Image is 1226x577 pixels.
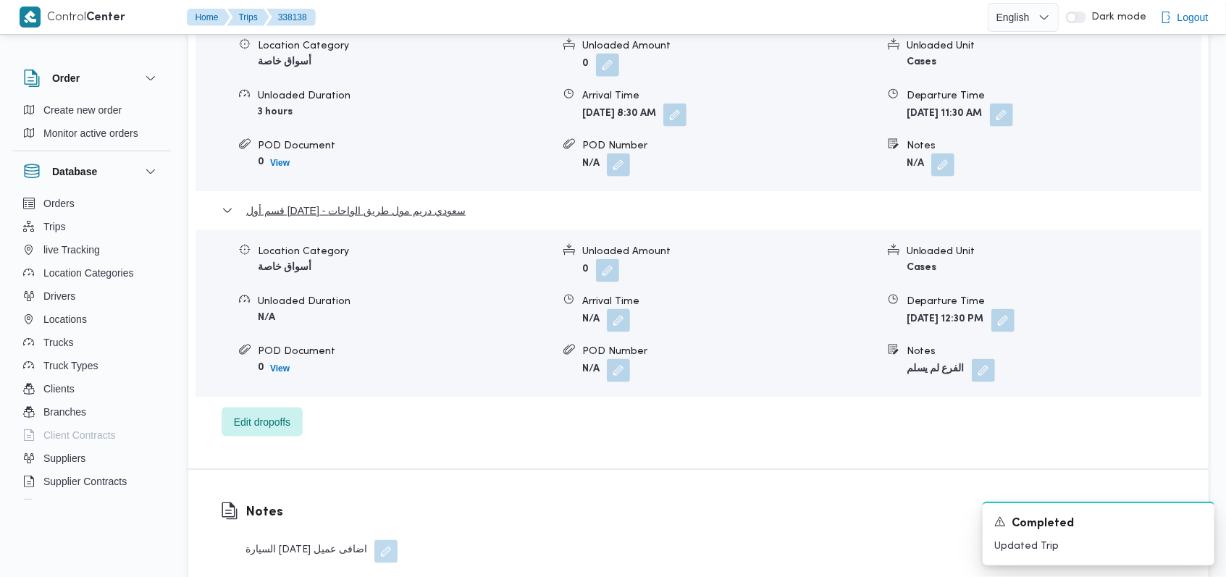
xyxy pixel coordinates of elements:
button: Client Contracts [17,424,165,447]
b: 0 [258,363,264,372]
b: الفرع لم يسلم [907,365,965,374]
span: Dark mode [1086,12,1147,23]
b: N/A [258,313,275,322]
b: Cases [907,263,937,272]
b: View [270,363,290,374]
button: Devices [17,493,165,516]
span: Create new order [43,101,122,119]
b: [DATE] 11:30 AM [907,109,983,119]
span: Truck Types [43,357,98,374]
img: X8yXhbKr1z7QwAAAABJRU5ErkJggg== [20,7,41,28]
span: Trucks [43,334,73,351]
div: Unloaded Amount [582,38,876,54]
b: [DATE] 12:30 PM [907,315,984,324]
b: [DATE] 8:30 AM [582,109,656,119]
span: Monitor active orders [43,125,138,142]
button: Order [23,70,159,87]
button: Home [187,9,230,26]
b: N/A [907,159,924,169]
b: 3 hours [258,107,293,117]
h3: Notes [245,502,398,522]
div: Order [12,98,171,151]
b: View [270,158,290,168]
button: Orders [17,192,165,215]
span: Drivers [43,287,75,305]
div: قسم الشيخ زايد - كارفور ماركت بيفرلى هيلز [196,24,1201,191]
div: Database [12,192,171,505]
div: Location Category [258,244,552,259]
span: Orders [43,195,75,212]
div: Unloaded Unit [907,38,1201,54]
button: Drivers [17,285,165,308]
div: السيارة [DATE] اضافى عميل [245,540,398,563]
div: Notification [994,515,1203,533]
b: 0 [258,157,264,167]
span: Edit dropoffs [234,413,290,431]
div: Arrival Time [582,294,876,309]
button: Edit dropoffs [222,408,303,437]
div: Unloaded Duration [258,88,552,104]
button: Logout [1154,3,1214,32]
div: قسم أول [DATE] - سعودي دريم مول طريق الواحات [196,229,1201,397]
button: قسم أول [DATE] - سعودي دريم مول طريق الواحات [222,202,1176,219]
span: قسم أول [DATE] - سعودي دريم مول طريق الواحات [246,202,466,219]
span: Trips [43,218,66,235]
b: 0 [582,265,589,274]
div: Notes [907,138,1201,153]
button: Locations [17,308,165,331]
b: N/A [582,315,600,324]
span: Locations [43,311,87,328]
span: Supplier Contracts [43,473,127,490]
b: Center [87,12,126,23]
div: Arrival Time [582,88,876,104]
button: Create new order [17,98,165,122]
div: Departure Time [907,294,1201,309]
b: أسواق خاصة [258,263,311,272]
h3: Order [52,70,80,87]
button: Truck Types [17,354,165,377]
button: live Tracking [17,238,165,261]
div: Location Category [258,38,552,54]
p: Updated Trip [994,539,1203,554]
div: Notes [907,344,1201,359]
div: POD Number [582,344,876,359]
button: Clients [17,377,165,400]
button: Suppliers [17,447,165,470]
button: Supplier Contracts [17,470,165,493]
span: Branches [43,403,86,421]
b: N/A [582,365,600,374]
div: Unloaded Duration [258,294,552,309]
span: Logout [1177,9,1209,26]
button: Location Categories [17,261,165,285]
button: Branches [17,400,165,424]
h3: Database [52,163,97,180]
span: live Tracking [43,241,100,258]
div: Unloaded Amount [582,244,876,259]
span: Devices [43,496,80,513]
div: POD Number [582,138,876,153]
button: Trips [17,215,165,238]
div: POD Document [258,138,552,153]
button: 338138 [266,9,316,26]
span: Location Categories [43,264,134,282]
div: POD Document [258,344,552,359]
span: Client Contracts [43,426,116,444]
div: Departure Time [907,88,1201,104]
button: Monitor active orders [17,122,165,145]
span: Suppliers [43,450,85,467]
span: Completed [1012,515,1074,533]
button: View [264,154,295,172]
b: N/A [582,159,600,169]
button: Database [23,163,159,180]
b: أسواق خاصة [258,57,311,67]
span: Clients [43,380,75,397]
button: View [264,360,295,377]
button: Trips [227,9,269,26]
b: Cases [907,57,937,67]
div: Unloaded Unit [907,244,1201,259]
button: Trucks [17,331,165,354]
b: 0 [582,59,589,69]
